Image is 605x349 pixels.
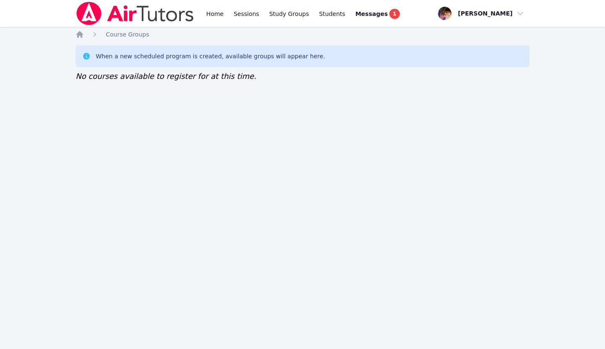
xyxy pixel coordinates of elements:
span: No courses available to register for at this time. [76,72,256,81]
img: Air Tutors [76,2,194,25]
span: Course Groups [106,31,149,38]
div: When a new scheduled program is created, available groups will appear here. [96,52,325,60]
span: 1 [389,9,399,19]
span: Messages [355,10,388,18]
nav: Breadcrumb [76,30,529,39]
a: Course Groups [106,30,149,39]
